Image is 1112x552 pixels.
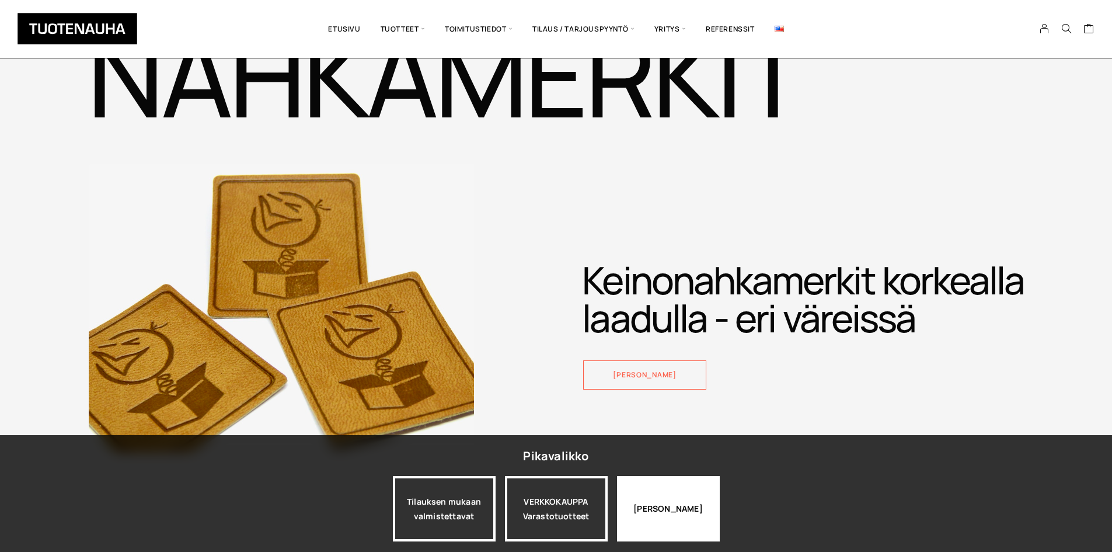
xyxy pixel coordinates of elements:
a: Referenssit [696,9,765,49]
h2: Keinonahkamerkit korkealla laadulla - eri väreissä [582,261,1112,337]
span: Tilaus / Tarjouspyyntö [522,9,644,49]
img: English [775,26,784,32]
span: Tuotteet [371,9,435,49]
img: Tuotenauha Oy [18,13,137,44]
a: Tilauksen mukaan valmistettavat [393,476,496,541]
a: My Account [1033,23,1056,34]
span: [PERSON_NAME] [613,372,676,379]
a: VERKKOKAUPPAVarastotuotteet [505,476,608,541]
a: Etusivu [318,9,370,49]
button: Search [1055,23,1078,34]
h2: Nahkamerkit [87,33,1112,117]
div: [PERSON_NAME] [617,476,720,541]
span: Yritys [644,9,696,49]
span: Toimitustiedot [435,9,522,49]
div: Pikavalikko [523,446,588,467]
img: Etusivu 47 [89,164,474,453]
div: VERKKOKAUPPA Varastotuotteet [505,476,608,541]
a: Cart [1083,23,1094,37]
a: [PERSON_NAME] [583,360,706,390]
